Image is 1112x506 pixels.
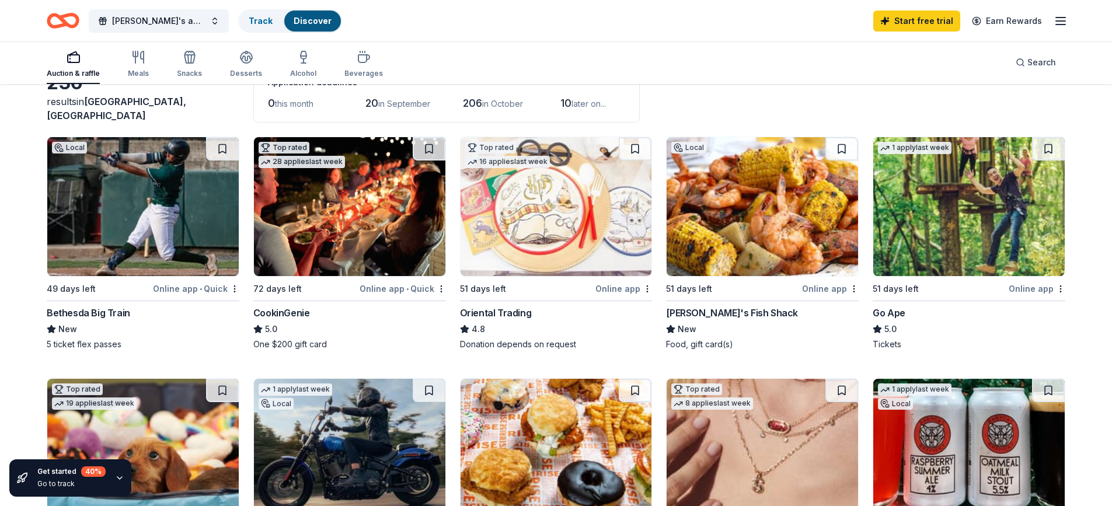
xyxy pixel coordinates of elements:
img: Image for Oriental Trading [461,137,652,276]
span: 10 [560,97,571,109]
div: 1 apply last week [259,383,332,396]
div: 1 apply last week [878,142,951,154]
div: 49 days left [47,282,96,296]
span: New [678,322,696,336]
img: Image for Go Ape [873,137,1065,276]
a: Image for Go Ape1 applylast week51 days leftOnline appGo Ape5.0Tickets [873,137,1065,350]
button: Search [1006,51,1065,74]
div: CookinGenie [253,306,310,320]
div: Local [52,142,87,153]
span: in October [482,99,523,109]
a: Earn Rewards [965,11,1049,32]
a: Track [249,16,273,26]
span: 20 [365,97,378,109]
img: Image for CookinGenie [254,137,445,276]
a: Start free trial [873,11,960,32]
span: • [200,284,202,294]
img: Image for Bethesda Big Train [47,137,239,276]
div: Auction & raffle [47,69,100,78]
div: Top rated [52,383,103,395]
span: 0 [268,97,275,109]
span: in September [378,99,430,109]
div: Top rated [259,142,309,153]
button: Meals [128,46,149,84]
button: TrackDiscover [238,9,342,33]
div: Go Ape [873,306,905,320]
span: New [58,322,77,336]
div: [PERSON_NAME]'s Fish Shack [666,306,798,320]
div: Go to track [37,479,106,488]
div: Local [671,142,706,153]
div: results [47,95,239,123]
div: 51 days left [460,282,506,296]
div: Tickets [873,339,1065,350]
div: 8 applies last week [671,397,753,410]
button: [PERSON_NAME]'s and [MEDICAL_DATA] Foundation [US_STATE] DC Evening of Hope 2025 [89,9,229,33]
span: in [47,96,186,121]
div: 51 days left [666,282,712,296]
span: 206 [463,97,482,109]
div: One $200 gift card [253,339,446,350]
a: Image for Oriental TradingTop rated16 applieslast week51 days leftOnline appOriental Trading4.8Do... [460,137,653,350]
div: Snacks [177,69,202,78]
div: 5 ticket flex passes [47,339,239,350]
span: 5.0 [265,322,277,336]
span: 5.0 [884,322,897,336]
button: Auction & raffle [47,46,100,84]
div: Food, gift card(s) [666,339,859,350]
span: • [406,284,409,294]
button: Desserts [230,46,262,84]
div: Top rated [465,142,516,153]
span: Search [1027,55,1056,69]
a: Image for CookinGenieTop rated28 applieslast week72 days leftOnline app•QuickCookinGenie5.0One $2... [253,137,446,350]
button: Snacks [177,46,202,84]
button: Beverages [344,46,383,84]
span: [PERSON_NAME]'s and [MEDICAL_DATA] Foundation [US_STATE] DC Evening of Hope 2025 [112,14,205,28]
a: Discover [294,16,332,26]
div: Top rated [671,383,722,395]
div: 1 apply last week [878,383,951,396]
div: Local [259,398,294,410]
div: 51 days left [873,282,919,296]
button: Alcohol [290,46,316,84]
div: Alcohol [290,69,316,78]
span: [GEOGRAPHIC_DATA], [GEOGRAPHIC_DATA] [47,96,186,121]
a: Home [47,7,79,34]
img: Image for Ford's Fish Shack [667,137,858,276]
span: this month [275,99,313,109]
div: 72 days left [253,282,302,296]
div: 19 applies last week [52,397,137,410]
div: Online app [595,281,652,296]
div: Oriental Trading [460,306,532,320]
div: Online app [1009,281,1065,296]
div: Desserts [230,69,262,78]
div: 28 applies last week [259,156,345,168]
div: 16 applies last week [465,156,550,168]
div: Online app [802,281,859,296]
a: Image for Ford's Fish ShackLocal51 days leftOnline app[PERSON_NAME]'s Fish ShackNewFood, gift car... [666,137,859,350]
div: Donation depends on request [460,339,653,350]
span: 4.8 [472,322,485,336]
div: Get started [37,466,106,477]
div: Online app Quick [153,281,239,296]
div: Online app Quick [360,281,446,296]
div: Bethesda Big Train [47,306,130,320]
div: Local [878,398,913,410]
div: 40 % [81,466,106,477]
span: later on... [571,99,606,109]
div: Meals [128,69,149,78]
div: Beverages [344,69,383,78]
a: Image for Bethesda Big TrainLocal49 days leftOnline app•QuickBethesda Big TrainNew5 ticket flex p... [47,137,239,350]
